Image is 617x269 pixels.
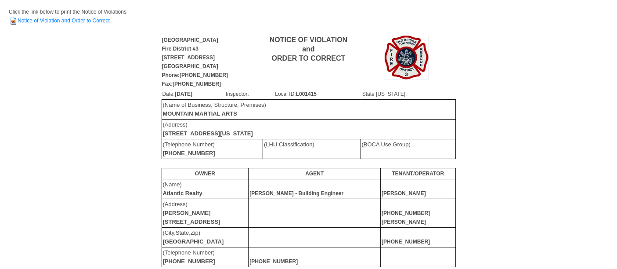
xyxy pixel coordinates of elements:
td: Inspector: [225,89,274,99]
font: (Address) [163,201,220,225]
font: (Name) [163,181,202,196]
b: [PERSON_NAME] [382,190,426,196]
font: (Telephone Number) [163,249,215,265]
font: (LHU Classification) [264,141,314,148]
a: Notice of Violation and Order to Correct [9,18,110,24]
span: Click the link below to print the Notice of Violations [9,9,126,24]
img: HTML Document [9,17,18,25]
b: AGENT [305,171,324,177]
b: [GEOGRAPHIC_DATA] Fire District #3 [STREET_ADDRESS] [GEOGRAPHIC_DATA] Phone:[PHONE_NUMBER] Fax:[P... [162,37,228,87]
img: Image [385,36,429,80]
font: (Name of Business, Structure, Premises) [163,102,267,117]
td: State [US_STATE]: [362,89,455,99]
b: [STREET_ADDRESS][US_STATE] [163,130,253,137]
b: NOTICE OF VIOLATION and ORDER TO CORRECT [270,36,347,62]
b: [PHONE_NUMBER] [163,150,215,156]
b: MOUNTAIN MARTIAL ARTS [163,110,237,117]
b: Atlantic Realty [163,190,202,196]
b: TENANT/OPERATOR [392,171,444,177]
b: [PERSON_NAME] - Building Engineer [249,190,343,196]
font: (BOCA Use Group) [362,141,411,148]
b: [GEOGRAPHIC_DATA] [163,238,224,245]
font: (Address) [163,121,253,137]
b: [DATE] [175,91,192,97]
b: [PHONE_NUMBER] [PERSON_NAME] [382,210,430,225]
td: Date: [162,89,226,99]
b: [PERSON_NAME] [STREET_ADDRESS] [163,210,220,225]
font: (City,State,Zip) [163,229,224,245]
b: [PHONE_NUMBER] [249,258,298,265]
font: (Telephone Number) [163,141,215,156]
b: [PHONE_NUMBER] [163,258,215,265]
b: [PHONE_NUMBER] [382,239,430,245]
b: L001415 [296,91,317,97]
b: OWNER [195,171,215,177]
td: Local ID: [274,89,362,99]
